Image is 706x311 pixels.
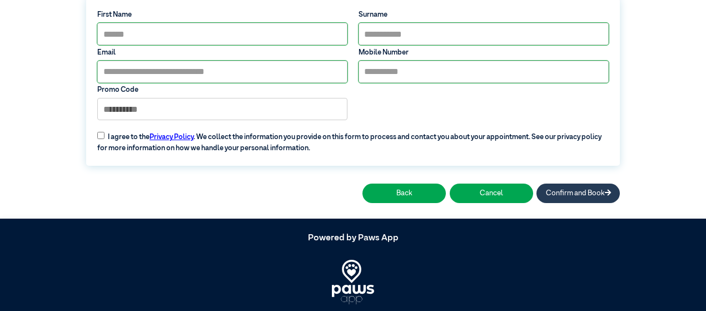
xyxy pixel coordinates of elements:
[97,9,347,20] label: First Name
[150,134,193,141] a: Privacy Policy
[92,125,614,154] label: I agree to the . We collect the information you provide on this form to process and contact you a...
[97,132,105,139] input: I agree to thePrivacy Policy. We collect the information you provide on this form to process and ...
[450,184,533,203] button: Cancel
[86,233,620,244] h5: Powered by Paws App
[97,47,347,58] label: Email
[332,260,375,304] img: PawsApp
[97,85,347,95] label: Promo Code
[536,184,620,203] button: Confirm and Book
[362,184,446,203] button: Back
[359,9,609,20] label: Surname
[359,47,609,58] label: Mobile Number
